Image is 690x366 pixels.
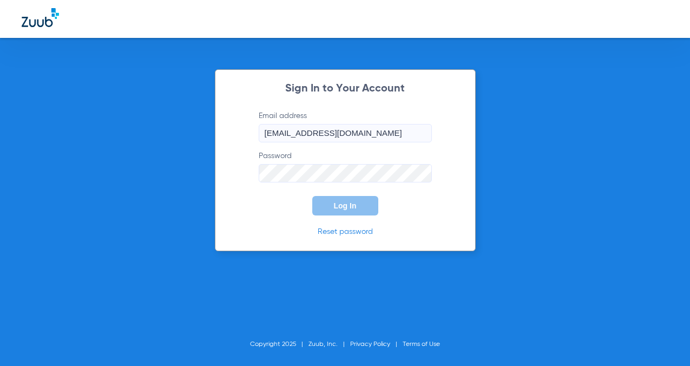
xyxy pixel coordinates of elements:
li: Zuub, Inc. [308,339,350,350]
label: Password [259,151,432,182]
span: Log In [334,201,357,210]
a: Terms of Use [403,341,440,348]
a: Reset password [318,228,373,236]
label: Email address [259,110,432,142]
h2: Sign In to Your Account [242,83,448,94]
input: Email address [259,124,432,142]
button: Log In [312,196,378,215]
a: Privacy Policy [350,341,390,348]
li: Copyright 2025 [250,339,308,350]
input: Password [259,164,432,182]
img: Zuub Logo [22,8,59,27]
